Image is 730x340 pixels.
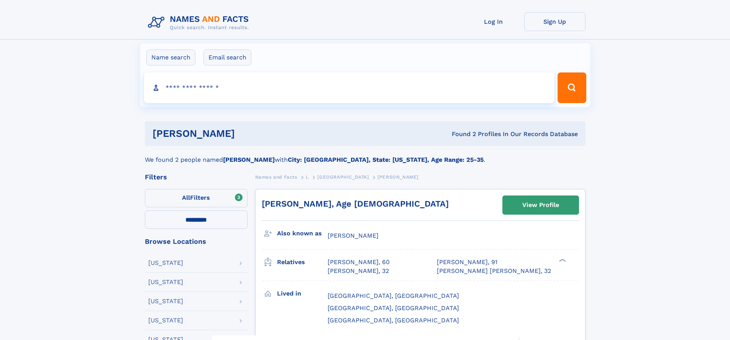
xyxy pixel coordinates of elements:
[182,194,190,201] span: All
[558,72,586,103] button: Search Button
[328,292,459,299] span: [GEOGRAPHIC_DATA], [GEOGRAPHIC_DATA]
[317,172,369,182] a: [GEOGRAPHIC_DATA]
[328,317,459,324] span: [GEOGRAPHIC_DATA], [GEOGRAPHIC_DATA]
[144,72,554,103] input: search input
[145,189,248,207] label: Filters
[145,238,248,245] div: Browse Locations
[306,172,309,182] a: L
[328,232,379,239] span: [PERSON_NAME]
[288,156,484,163] b: City: [GEOGRAPHIC_DATA], State: [US_STATE], Age Range: 25-35
[146,49,195,66] label: Name search
[148,260,183,266] div: [US_STATE]
[317,174,369,180] span: [GEOGRAPHIC_DATA]
[437,258,497,266] a: [PERSON_NAME], 91
[524,12,586,31] a: Sign Up
[306,174,309,180] span: L
[377,174,418,180] span: [PERSON_NAME]
[148,298,183,304] div: [US_STATE]
[328,258,390,266] a: [PERSON_NAME], 60
[343,130,578,138] div: Found 2 Profiles In Our Records Database
[277,256,328,269] h3: Relatives
[277,287,328,300] h3: Lived in
[145,146,586,164] div: We found 2 people named with .
[328,267,389,275] a: [PERSON_NAME], 32
[262,199,449,209] a: [PERSON_NAME], Age [DEMOGRAPHIC_DATA]
[203,49,251,66] label: Email search
[503,196,579,214] a: View Profile
[145,12,255,33] img: Logo Names and Facts
[277,227,328,240] h3: Also known as
[255,172,297,182] a: Names and Facts
[153,129,343,138] h1: [PERSON_NAME]
[557,258,566,263] div: ❯
[223,156,275,163] b: [PERSON_NAME]
[148,317,183,324] div: [US_STATE]
[522,196,559,214] div: View Profile
[437,267,551,275] a: [PERSON_NAME] [PERSON_NAME], 32
[148,279,183,285] div: [US_STATE]
[463,12,524,31] a: Log In
[328,304,459,312] span: [GEOGRAPHIC_DATA], [GEOGRAPHIC_DATA]
[145,174,248,181] div: Filters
